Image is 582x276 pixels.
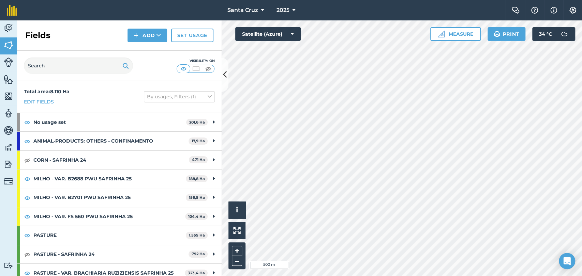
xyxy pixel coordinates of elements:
strong: 792 Ha [192,251,205,256]
img: svg+xml;base64,PHN2ZyB4bWxucz0iaHR0cDovL3d3dy53My5vcmcvMjAwMC9zdmciIHdpZHRoPSIxNCIgaGVpZ2h0PSIyNC... [134,31,138,39]
img: svg+xml;base64,PD94bWwgdmVyc2lvbj0iMS4wIiBlbmNvZGluZz0idXRmLTgiPz4KPCEtLSBHZW5lcmF0b3I6IEFkb2JlIE... [4,262,13,269]
img: svg+xml;base64,PHN2ZyB4bWxucz0iaHR0cDovL3d3dy53My5vcmcvMjAwMC9zdmciIHdpZHRoPSI1MCIgaGVpZ2h0PSI0MC... [179,65,188,72]
strong: 323,4 Ha [188,271,205,275]
strong: ANIMAL-PRODUCTS: OTHERS - CONFINAMENTO [33,132,189,150]
button: Measure [430,27,481,41]
button: 34 °C [532,27,575,41]
button: + [232,246,242,256]
strong: MILHO - VAR. B2701 PWU SAFRINHA 25 [33,188,186,207]
span: 34 ° C [539,27,552,41]
img: svg+xml;base64,PHN2ZyB4bWxucz0iaHR0cDovL3d3dy53My5vcmcvMjAwMC9zdmciIHdpZHRoPSIxOCIgaGVpZ2h0PSIyNC... [24,212,30,221]
img: A cog icon [569,7,577,14]
img: fieldmargin Logo [7,5,17,16]
button: Print [488,27,526,41]
img: svg+xml;base64,PHN2ZyB4bWxucz0iaHR0cDovL3d3dy53My5vcmcvMjAwMC9zdmciIHdpZHRoPSIxOCIgaGVpZ2h0PSIyNC... [24,194,30,202]
strong: 104,4 Ha [188,214,205,219]
img: svg+xml;base64,PHN2ZyB4bWxucz0iaHR0cDovL3d3dy53My5vcmcvMjAwMC9zdmciIHdpZHRoPSI1MCIgaGVpZ2h0PSI0MC... [192,65,200,72]
button: Satellite (Azure) [235,27,301,41]
button: Add [128,29,167,42]
img: Ruler icon [438,31,445,37]
strong: 471 Ha [192,157,205,162]
img: svg+xml;base64,PHN2ZyB4bWxucz0iaHR0cDovL3d3dy53My5vcmcvMjAwMC9zdmciIHdpZHRoPSIxNyIgaGVpZ2h0PSIxNy... [550,6,557,14]
div: No usage set201,6 Ha [17,113,222,131]
img: svg+xml;base64,PHN2ZyB4bWxucz0iaHR0cDovL3d3dy53My5vcmcvMjAwMC9zdmciIHdpZHRoPSIxOSIgaGVpZ2h0PSIyNC... [494,30,500,38]
strong: 1.555 Ha [189,233,205,238]
img: svg+xml;base64,PHN2ZyB4bWxucz0iaHR0cDovL3d3dy53My5vcmcvMjAwMC9zdmciIHdpZHRoPSIxOCIgaGVpZ2h0PSIyNC... [24,137,30,145]
strong: CORN - SAFRINHA 24 [33,151,189,169]
strong: 17,9 Ha [192,139,205,143]
img: svg+xml;base64,PD94bWwgdmVyc2lvbj0iMS4wIiBlbmNvZGluZz0idXRmLTgiPz4KPCEtLSBHZW5lcmF0b3I6IEFkb2JlIE... [4,58,13,67]
div: MILHO - VAR. FS 560 PWU SAFRINHA 25104,4 Ha [17,207,222,226]
img: svg+xml;base64,PHN2ZyB4bWxucz0iaHR0cDovL3d3dy53My5vcmcvMjAwMC9zdmciIHdpZHRoPSI1MCIgaGVpZ2h0PSI0MC... [204,65,212,72]
strong: MILHO - VAR. B2688 PWU SAFRINHA 25 [33,169,186,188]
img: svg+xml;base64,PHN2ZyB4bWxucz0iaHR0cDovL3d3dy53My5vcmcvMjAwMC9zdmciIHdpZHRoPSIxOSIgaGVpZ2h0PSIyNC... [122,62,129,70]
img: svg+xml;base64,PD94bWwgdmVyc2lvbj0iMS4wIiBlbmNvZGluZz0idXRmLTgiPz4KPCEtLSBHZW5lcmF0b3I6IEFkb2JlIE... [4,108,13,118]
strong: 188,8 Ha [189,176,205,181]
img: svg+xml;base64,PHN2ZyB4bWxucz0iaHR0cDovL3d3dy53My5vcmcvMjAwMC9zdmciIHdpZHRoPSIxOCIgaGVpZ2h0PSIyNC... [24,156,30,164]
img: A question mark icon [531,7,539,14]
strong: Total area : 8.110 Ha [24,88,70,95]
img: svg+xml;base64,PHN2ZyB4bWxucz0iaHR0cDovL3d3dy53My5vcmcvMjAwMC9zdmciIHdpZHRoPSI1NiIgaGVpZ2h0PSI2MC... [4,74,13,84]
div: MILHO - VAR. B2701 PWU SAFRINHA 25156,5 Ha [17,188,222,207]
h2: Fields [25,30,50,41]
img: svg+xml;base64,PD94bWwgdmVyc2lvbj0iMS4wIiBlbmNvZGluZz0idXRmLTgiPz4KPCEtLSBHZW5lcmF0b3I6IEFkb2JlIE... [557,27,571,41]
strong: PASTURE - SAFRINHA 24 [33,245,189,263]
span: i [236,206,238,214]
button: – [232,256,242,266]
img: svg+xml;base64,PD94bWwgdmVyc2lvbj0iMS4wIiBlbmNvZGluZz0idXRmLTgiPz4KPCEtLSBHZW5lcmF0b3I6IEFkb2JlIE... [4,142,13,152]
div: ANIMAL-PRODUCTS: OTHERS - CONFINAMENTO17,9 Ha [17,132,222,150]
img: svg+xml;base64,PHN2ZyB4bWxucz0iaHR0cDovL3d3dy53My5vcmcvMjAwMC9zdmciIHdpZHRoPSIxOCIgaGVpZ2h0PSIyNC... [24,250,30,258]
button: By usages, Filters (1) [144,91,215,102]
div: PASTURE - SAFRINHA 24792 Ha [17,245,222,263]
img: svg+xml;base64,PHN2ZyB4bWxucz0iaHR0cDovL3d3dy53My5vcmcvMjAwMC9zdmciIHdpZHRoPSIxOCIgaGVpZ2h0PSIyNC... [24,231,30,239]
img: Two speech bubbles overlapping with the left bubble in the forefront [511,7,520,14]
strong: 156,5 Ha [189,195,205,200]
span: Santa Cruz [227,6,258,14]
button: i [228,201,245,218]
a: Set usage [171,29,213,42]
strong: MILHO - VAR. FS 560 PWU SAFRINHA 25 [33,207,185,226]
img: svg+xml;base64,PHN2ZyB4bWxucz0iaHR0cDovL3d3dy53My5vcmcvMjAwMC9zdmciIHdpZHRoPSI1NiIgaGVpZ2h0PSI2MC... [4,40,13,50]
strong: 201,6 Ha [189,120,205,125]
strong: PASTURE [33,226,186,244]
img: svg+xml;base64,PHN2ZyB4bWxucz0iaHR0cDovL3d3dy53My5vcmcvMjAwMC9zdmciIHdpZHRoPSI1NiIgaGVpZ2h0PSI2MC... [4,91,13,101]
span: 2025 [276,6,289,14]
img: svg+xml;base64,PD94bWwgdmVyc2lvbj0iMS4wIiBlbmNvZGluZz0idXRmLTgiPz4KPCEtLSBHZW5lcmF0b3I6IEFkb2JlIE... [4,159,13,169]
img: svg+xml;base64,PHN2ZyB4bWxucz0iaHR0cDovL3d3dy53My5vcmcvMjAwMC9zdmciIHdpZHRoPSIxOCIgaGVpZ2h0PSIyNC... [24,175,30,183]
strong: No usage set [33,113,186,131]
a: Edit fields [24,98,54,105]
div: Visibility: On [177,58,215,64]
div: PASTURE1.555 Ha [17,226,222,244]
img: Four arrows, one pointing top left, one top right, one bottom right and the last bottom left [233,227,241,234]
input: Search [24,58,133,74]
div: CORN - SAFRINHA 24471 Ha [17,151,222,169]
img: svg+xml;base64,PD94bWwgdmVyc2lvbj0iMS4wIiBlbmNvZGluZz0idXRmLTgiPz4KPCEtLSBHZW5lcmF0b3I6IEFkb2JlIE... [4,125,13,135]
img: svg+xml;base64,PD94bWwgdmVyc2lvbj0iMS4wIiBlbmNvZGluZz0idXRmLTgiPz4KPCEtLSBHZW5lcmF0b3I6IEFkb2JlIE... [4,23,13,33]
div: Open Intercom Messenger [559,253,575,269]
img: svg+xml;base64,PD94bWwgdmVyc2lvbj0iMS4wIiBlbmNvZGluZz0idXRmLTgiPz4KPCEtLSBHZW5lcmF0b3I6IEFkb2JlIE... [4,177,13,186]
img: svg+xml;base64,PHN2ZyB4bWxucz0iaHR0cDovL3d3dy53My5vcmcvMjAwMC9zdmciIHdpZHRoPSIxOCIgaGVpZ2h0PSIyNC... [24,118,30,126]
div: MILHO - VAR. B2688 PWU SAFRINHA 25188,8 Ha [17,169,222,188]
